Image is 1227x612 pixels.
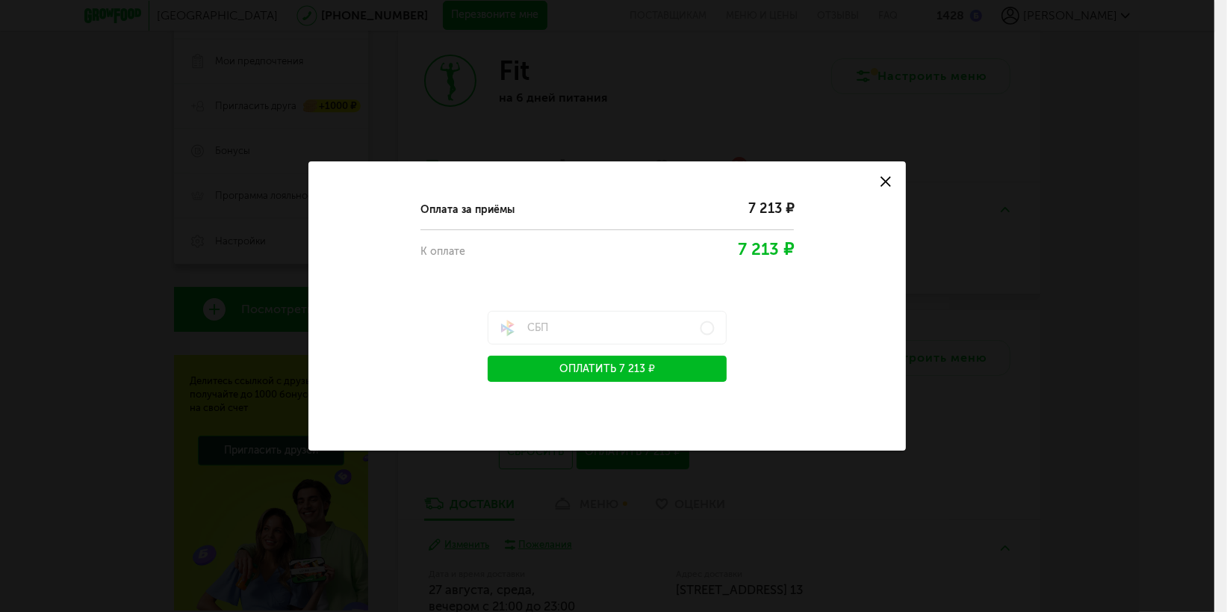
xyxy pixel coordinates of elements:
span: СБП [500,320,548,336]
button: Оплатить 7 213 ₽ [488,356,727,382]
div: Оплата за приёмы [420,202,682,218]
img: sbp-pay.a0b1cb1.svg [500,320,516,336]
div: 7 213 ₽ [682,197,794,220]
span: 7 213 ₽ [738,239,794,259]
div: К оплате [420,244,532,260]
